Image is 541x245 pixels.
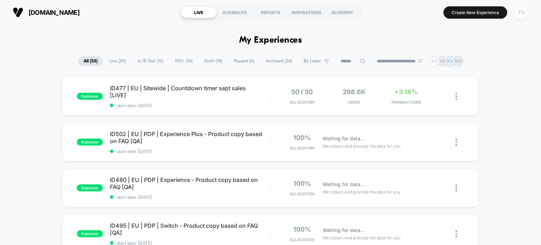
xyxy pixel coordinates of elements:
[169,56,198,66] span: 100% ( 16 )
[418,59,422,63] img: end
[261,56,297,66] span: Archived ( 24 )
[110,176,270,190] span: ID480 | EU | PDP | Experience - Product copy based on FAQ [QA]
[77,230,103,237] span: published
[110,222,270,236] span: ID495 | EU | PDP | Switch - Product copy based on FAQ [QA]
[229,56,260,66] span: Paused ( 6 )
[512,5,530,20] button: FS
[455,59,461,64] p: AW
[110,85,270,99] span: ID477 | EU | Sitewide | Countdown timer sept sales [LIVE]
[291,88,313,96] span: 50 / 50
[293,180,311,187] span: 100%
[217,7,253,18] div: AUDIENCES
[515,6,528,19] div: FS
[199,56,228,66] span: Draft ( 18 )
[239,35,302,45] h1: My Experiences
[13,7,23,18] img: Visually logo
[447,59,453,64] p: KV
[330,100,378,105] span: Users
[343,88,366,96] span: 298.6k
[253,7,288,18] div: REPORTS
[77,139,103,146] span: published
[455,93,457,100] img: close
[382,100,430,105] span: TRANSACTIONS
[181,7,217,18] div: LIVE
[455,230,457,238] img: close
[323,189,400,195] span: We collect and process the data for you
[77,184,103,191] span: published
[78,56,103,66] span: All ( 53 )
[323,226,365,234] span: Waiting for data...
[77,93,103,100] span: published
[304,59,321,64] span: By Label
[110,195,270,200] span: start date: [DATE]
[290,191,314,196] span: Allocation
[323,143,400,149] span: We collect and process the data for you
[11,7,82,18] button: [DOMAIN_NAME]
[132,56,168,66] span: A/B Test ( 13 )
[290,146,314,151] span: Allocation
[394,88,418,96] span: +3.18%
[324,7,360,18] div: ACADEMY
[293,134,311,141] span: 100%
[430,56,440,66] div: + 17
[290,100,314,105] span: Allocation
[104,56,131,66] span: Live ( 29 )
[290,237,314,242] span: Allocation
[439,59,446,64] p: DD
[288,7,324,18] div: INSPIRATIONS
[110,103,270,108] span: start date: [DATE]
[29,9,80,16] span: [DOMAIN_NAME]
[110,130,270,145] span: ID502 | EU | PDP | Experience Plus - Product copy based on FAQ [QA]
[455,139,457,146] img: close
[110,149,270,154] span: start date: [DATE]
[293,226,311,233] span: 100%
[323,180,365,188] span: Waiting for data...
[323,234,400,241] span: We collect and process the data for you
[323,135,365,142] span: Waiting for data...
[455,184,457,192] img: close
[443,6,507,19] button: Create New Experience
